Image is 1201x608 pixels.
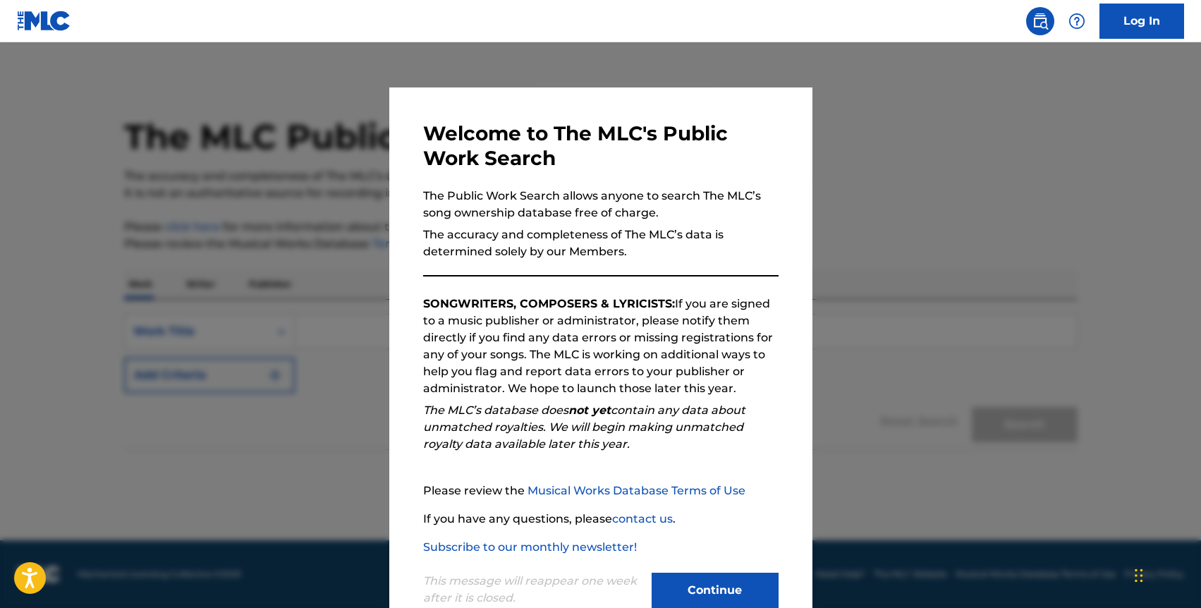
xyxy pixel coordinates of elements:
a: contact us [612,512,673,525]
strong: not yet [568,403,611,417]
p: If you are signed to a music publisher or administrator, please notify them directly if you find ... [423,296,779,397]
p: The Public Work Search allows anyone to search The MLC’s song ownership database free of charge. [423,188,779,221]
div: Drag [1135,554,1143,597]
strong: SONGWRITERS, COMPOSERS & LYRICISTS: [423,297,675,310]
img: help [1068,13,1085,30]
img: MLC Logo [17,11,71,31]
p: The accuracy and completeness of The MLC’s data is determined solely by our Members. [423,226,779,260]
p: This message will reappear one week after it is closed. [423,573,643,607]
iframe: Chat Widget [1130,540,1201,608]
em: The MLC’s database does contain any data about unmatched royalties. We will begin making unmatche... [423,403,745,451]
div: Help [1063,7,1091,35]
h3: Welcome to The MLC's Public Work Search [423,121,779,171]
a: Subscribe to our monthly newsletter! [423,540,637,554]
a: Public Search [1026,7,1054,35]
a: Musical Works Database Terms of Use [528,484,745,497]
button: Continue [652,573,779,608]
p: If you have any questions, please . [423,511,779,528]
p: Please review the [423,482,779,499]
img: search [1032,13,1049,30]
a: Log In [1099,4,1184,39]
